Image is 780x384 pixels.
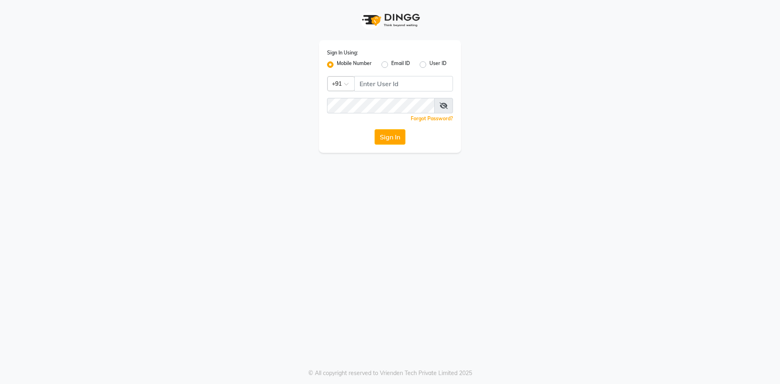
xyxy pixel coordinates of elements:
a: Forgot Password? [411,115,453,121]
input: Username [354,76,453,91]
label: Email ID [391,60,410,69]
label: Mobile Number [337,60,372,69]
img: logo1.svg [357,8,422,32]
button: Sign In [375,129,405,145]
label: Sign In Using: [327,49,358,56]
label: User ID [429,60,446,69]
input: Username [327,98,435,113]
